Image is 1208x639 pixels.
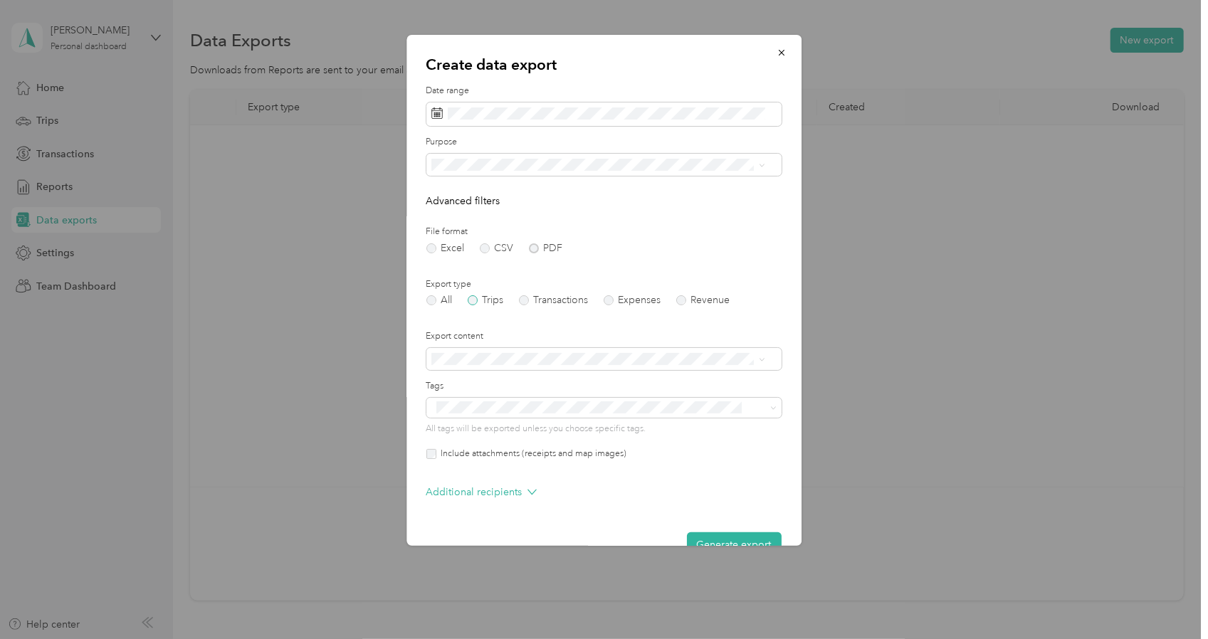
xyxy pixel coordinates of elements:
button: Generate export [687,532,782,557]
label: All [426,295,453,305]
label: Transactions [519,295,589,305]
iframe: Everlance-gr Chat Button Frame [1128,559,1208,639]
label: Purpose [426,136,782,149]
label: Excel [426,243,465,253]
label: Export content [426,330,782,343]
p: Additional recipients [426,485,537,500]
label: CSV [480,243,514,253]
label: Date range [426,85,782,97]
p: All tags will be exported unless you choose specific tags. [426,423,782,435]
label: Tags [426,380,782,393]
label: File format [426,226,782,238]
label: Include attachments (receipts and map images) [436,448,627,460]
label: PDF [529,243,563,253]
p: Advanced filters [426,194,782,208]
label: Export type [426,278,782,291]
label: Trips [468,295,504,305]
label: Expenses [604,295,661,305]
p: Create data export [426,55,782,75]
label: Revenue [676,295,730,305]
